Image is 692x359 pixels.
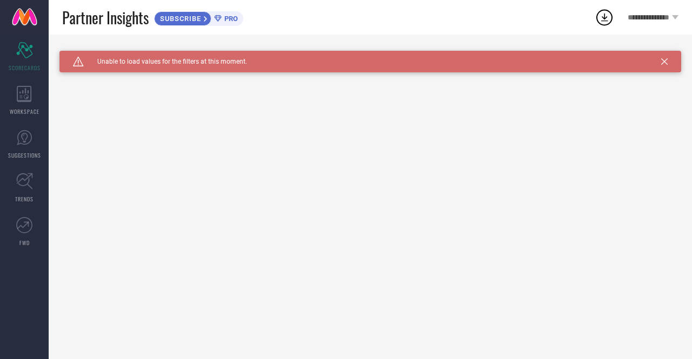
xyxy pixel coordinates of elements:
span: SUGGESTIONS [8,151,41,159]
span: SCORECARDS [9,64,41,72]
span: TRENDS [15,195,34,203]
span: FWD [19,239,30,247]
div: Unable to load filters at this moment. Please try later. [59,51,681,59]
a: SUBSCRIBEPRO [154,9,243,26]
span: Partner Insights [62,6,149,29]
span: Unable to load values for the filters at this moment. [84,58,247,65]
div: Open download list [595,8,614,27]
span: PRO [222,15,238,23]
span: WORKSPACE [10,107,39,116]
span: SUBSCRIBE [155,15,204,23]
